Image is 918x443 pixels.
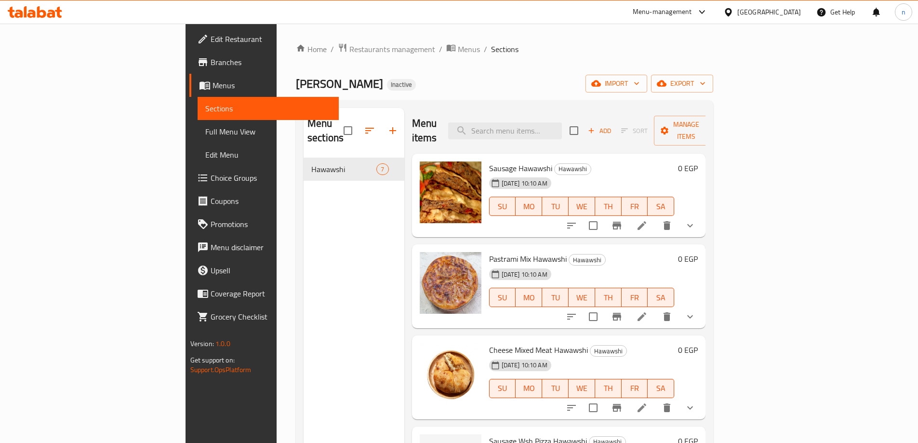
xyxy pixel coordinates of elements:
[572,381,591,395] span: WE
[189,213,339,236] a: Promotions
[625,381,644,395] span: FR
[498,270,551,279] span: [DATE] 10:10 AM
[211,242,331,253] span: Menu disclaimer
[211,311,331,322] span: Grocery Checklist
[636,402,648,414] a: Edit menu item
[489,379,516,398] button: SU
[586,125,612,136] span: Add
[489,343,588,357] span: Cheese Mixed Meat Hawawshi
[439,43,442,55] li: /
[583,215,603,236] span: Select to update
[420,161,481,223] img: Sausage Hawawshi
[489,252,567,266] span: Pastrami Mix Hawawshi
[213,80,331,91] span: Menus
[519,381,538,395] span: MO
[358,119,381,142] span: Sort sections
[655,305,679,328] button: delete
[585,75,647,93] button: import
[420,252,481,314] img: Pastrami Mix Hawawshi
[678,343,698,357] h6: 0 EGP
[189,74,339,97] a: Menus
[484,43,487,55] li: /
[189,51,339,74] a: Branches
[583,398,603,418] span: Select to update
[296,43,713,55] nav: breadcrumb
[572,291,591,305] span: WE
[493,291,512,305] span: SU
[554,163,591,175] div: Hawawshi
[189,189,339,213] a: Coupons
[189,236,339,259] a: Menu disclaimer
[564,121,584,141] span: Select section
[491,43,519,55] span: Sections
[584,123,615,138] span: Add item
[446,43,480,55] a: Menus
[593,78,639,90] span: import
[420,343,481,405] img: Cheese Mixed Meat Hawawshi
[189,305,339,328] a: Grocery Checklist
[622,197,648,216] button: FR
[211,172,331,184] span: Choice Groups
[493,381,512,395] span: SU
[684,220,696,231] svg: Show Choices
[655,396,679,419] button: delete
[189,282,339,305] a: Coverage Report
[338,121,358,141] span: Select all sections
[546,200,565,214] span: TU
[615,123,654,138] span: Select section first
[590,346,626,357] span: Hawawshi
[304,158,404,181] div: Hawawshi7
[652,381,670,395] span: SA
[595,197,622,216] button: TH
[622,379,648,398] button: FR
[599,291,618,305] span: TH
[569,197,595,216] button: WE
[625,200,644,214] span: FR
[678,252,698,266] h6: 0 EGP
[542,288,569,307] button: TU
[599,381,618,395] span: TH
[652,200,670,214] span: SA
[651,75,713,93] button: export
[211,195,331,207] span: Coupons
[636,220,648,231] a: Edit menu item
[595,288,622,307] button: TH
[605,396,628,419] button: Branch-specific-item
[902,7,905,17] span: n
[590,345,627,357] div: Hawawshi
[622,288,648,307] button: FR
[519,200,538,214] span: MO
[546,381,565,395] span: TU
[205,103,331,114] span: Sections
[498,179,551,188] span: [DATE] 10:10 AM
[569,288,595,307] button: WE
[516,288,542,307] button: MO
[605,214,628,237] button: Branch-specific-item
[489,197,516,216] button: SU
[190,354,235,366] span: Get support on:
[516,197,542,216] button: MO
[648,379,674,398] button: SA
[498,361,551,370] span: [DATE] 10:10 AM
[211,56,331,68] span: Branches
[648,197,674,216] button: SA
[211,218,331,230] span: Promotions
[205,149,331,161] span: Edit Menu
[493,200,512,214] span: SU
[489,161,552,175] span: Sausage Hawawshi
[679,305,702,328] button: show more
[211,33,331,45] span: Edit Restaurant
[189,27,339,51] a: Edit Restaurant
[684,311,696,322] svg: Show Choices
[189,166,339,189] a: Choice Groups
[569,255,605,266] span: Hawawshi
[633,6,692,18] div: Menu-management
[311,163,376,175] div: Hawawshi
[376,163,388,175] div: items
[662,119,711,143] span: Manage items
[542,379,569,398] button: TU
[679,214,702,237] button: show more
[519,291,538,305] span: MO
[636,311,648,322] a: Edit menu item
[489,288,516,307] button: SU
